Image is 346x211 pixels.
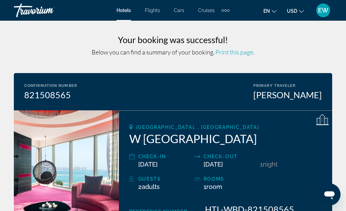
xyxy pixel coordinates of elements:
span: [DATE] [138,161,158,168]
button: Change currency [287,6,304,16]
h2: W [GEOGRAPHIC_DATA] [129,132,322,145]
span: 1 [204,183,222,190]
a: Travorium [14,1,83,19]
div: 821508565 [24,90,77,100]
a: Hotels [116,8,131,13]
span: en [263,8,270,14]
div: Confirmation Number [24,83,77,88]
div: Check-out [204,152,256,161]
a: Cruises [198,8,215,13]
span: [GEOGRAPHIC_DATA], , [GEOGRAPHIC_DATA] [136,124,259,130]
a: Cars [174,8,184,13]
span: Room [206,183,222,190]
div: Guests [138,175,191,183]
span: Below you can find a summary of your booking. [92,48,215,56]
span: 1 [260,161,263,168]
span: Print this page [215,48,253,56]
span: Night [263,161,278,168]
div: Check-in [138,152,191,161]
div: Primary Traveler [253,83,322,88]
span: . [215,48,254,56]
span: EW [318,7,328,14]
button: Extra navigation items [222,5,230,16]
h3: Your booking was successful! [14,34,332,45]
span: 2 [138,183,160,190]
span: Adults [142,183,160,190]
span: [DATE] [204,161,223,168]
button: Change language [263,6,277,16]
a: Flights [145,8,160,13]
button: User Menu [314,3,332,18]
span: USD [287,8,297,14]
iframe: Button to launch messaging window [318,183,340,205]
div: rooms [204,175,256,183]
div: [PERSON_NAME] [253,90,322,100]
